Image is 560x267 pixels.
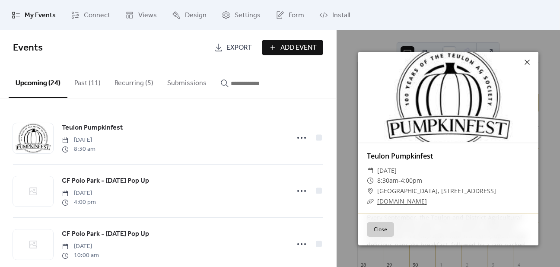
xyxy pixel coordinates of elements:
span: Export [226,43,252,53]
a: Teulon Pumpkinfest [367,151,433,161]
a: CF Polo Park - [DATE] Pop Up [62,229,149,240]
span: [DATE] [62,136,95,145]
button: Add Event [262,40,323,55]
a: Connect [64,3,117,27]
span: Design [185,10,207,21]
span: 10:00 am [62,251,99,260]
span: Add Event [280,43,317,53]
div: ​ [367,165,374,176]
span: [GEOGRAPHIC_DATA], [STREET_ADDRESS] [377,186,496,196]
span: - [398,176,401,184]
a: Views [119,3,163,27]
a: [DOMAIN_NAME] [377,197,427,205]
span: Events [13,38,43,57]
a: Export [208,40,258,55]
span: 8:30am [377,176,398,184]
div: ​ [367,186,374,196]
div: ​ [367,175,374,186]
span: My Events [25,10,56,21]
span: Connect [84,10,110,21]
button: Submissions [160,65,213,97]
span: [DATE] [377,165,397,176]
span: 8:30 am [62,145,95,154]
span: CF Polo Park - [DATE] Pop Up [62,176,149,186]
span: 4:00pm [401,176,422,184]
button: Past (11) [67,65,108,97]
span: Teulon Pumpkinfest [62,123,123,133]
span: 4:00 pm [62,198,96,207]
button: Upcoming (24) [9,65,67,98]
a: Form [269,3,311,27]
a: Teulon Pumpkinfest [62,122,123,133]
span: Install [332,10,350,21]
span: Settings [235,10,261,21]
span: Form [289,10,304,21]
span: Views [138,10,157,21]
a: Design [165,3,213,27]
span: CF Polo Park - [DATE] Pop Up [62,229,149,239]
a: CF Polo Park - [DATE] Pop Up [62,175,149,187]
a: Install [313,3,356,27]
button: Close [367,222,394,237]
span: [DATE] [62,189,96,198]
span: [DATE] [62,242,99,251]
a: My Events [5,3,62,27]
button: Recurring (5) [108,65,160,97]
div: ​ [367,196,374,207]
a: Settings [215,3,267,27]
